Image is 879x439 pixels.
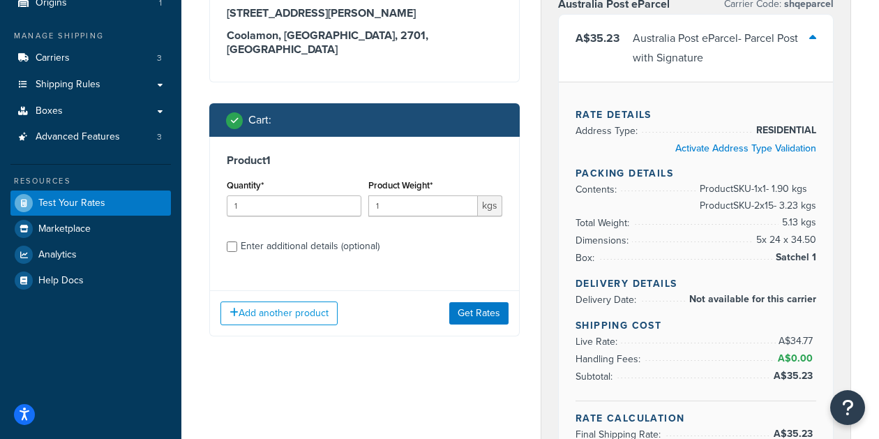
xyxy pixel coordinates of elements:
span: Total Weight: [576,216,633,230]
div: Enter additional details (optional) [241,237,380,256]
span: Dimensions: [576,233,632,248]
input: Enter additional details (optional) [227,241,237,252]
span: Shipping Rules [36,79,100,91]
a: Carriers3 [10,45,171,71]
span: kgs [478,195,502,216]
span: 5.13 kgs [779,214,816,231]
a: Advanced Features3 [10,124,171,150]
span: Contents: [576,182,620,197]
span: Satchel 1 [772,249,816,266]
a: Activate Address Type Validation [675,141,816,156]
h4: Shipping Cost [576,318,816,333]
span: Live Rate: [576,334,621,349]
h4: Rate Calculation [576,411,816,426]
button: Get Rates [449,302,509,325]
span: Address Type: [576,124,641,138]
a: Boxes [10,98,171,124]
span: 3 [157,52,162,64]
h3: Product 1 [227,154,502,168]
input: 0.00 [368,195,479,216]
a: Shipping Rules [10,72,171,98]
li: Advanced Features [10,124,171,150]
span: A$35.23 [774,369,816,383]
span: Delivery Date: [576,292,640,307]
button: Add another product [220,302,338,325]
span: Subtotal: [576,369,616,384]
a: Marketplace [10,216,171,241]
span: RESIDENTIAL [753,122,816,139]
div: Manage Shipping [10,30,171,42]
a: Test Your Rates [10,191,171,216]
span: Boxes [36,105,63,117]
h3: Coolamon, [GEOGRAPHIC_DATA], 2701 , [GEOGRAPHIC_DATA] [227,29,502,57]
h4: Packing Details [576,166,816,181]
h4: Delivery Details [576,276,816,291]
div: Australia Post eParcel - Parcel Post with Signature [633,29,809,68]
span: 5 x 24 x 34.50 [753,232,816,248]
h2: Cart : [248,114,271,126]
span: Test Your Rates [38,198,105,209]
a: Analytics [10,242,171,267]
span: Box: [576,251,598,265]
span: A$34.77 [779,334,816,348]
input: 0 [227,195,361,216]
span: Advanced Features [36,131,120,143]
label: Product Weight* [368,180,433,191]
li: Carriers [10,45,171,71]
div: Resources [10,175,171,187]
span: A$35.23 [576,30,619,46]
h4: Rate Details [576,107,816,122]
span: 3 [157,131,162,143]
span: Analytics [38,249,77,261]
span: Handling Fees: [576,352,644,366]
label: Quantity* [227,180,264,191]
span: Carriers [36,52,70,64]
span: Not available for this carrier [686,291,816,308]
span: A$0.00 [778,351,816,366]
span: Product SKU-1 x 1 - 1.90 kgs Product SKU-2 x 15 - 3.23 kgs [696,181,816,214]
span: Marketplace [38,223,91,235]
button: Open Resource Center [830,390,865,425]
h3: [STREET_ADDRESS][PERSON_NAME] [227,6,502,20]
a: Help Docs [10,268,171,293]
span: Help Docs [38,275,84,287]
